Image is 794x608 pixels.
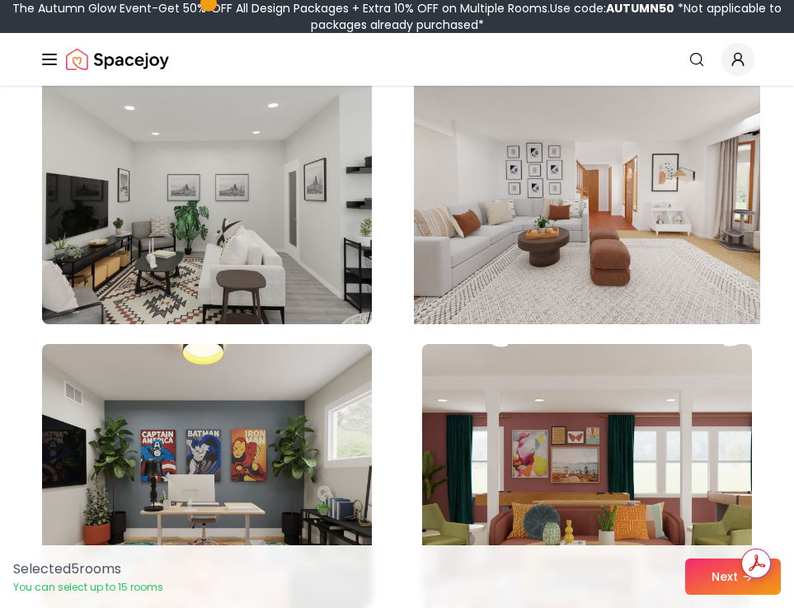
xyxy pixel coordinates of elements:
img: Room room-25 [42,344,372,608]
img: Room room-24 [414,54,760,331]
p: Selected 5 room s [13,559,163,579]
img: Room room-26 [422,344,752,608]
nav: Global [40,33,754,86]
button: Next [685,559,781,595]
p: You can select up to 15 rooms [13,581,163,594]
a: Spacejoy [66,43,169,76]
img: Spacejoy Logo [66,43,169,76]
img: Room room-23 [42,60,372,324]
